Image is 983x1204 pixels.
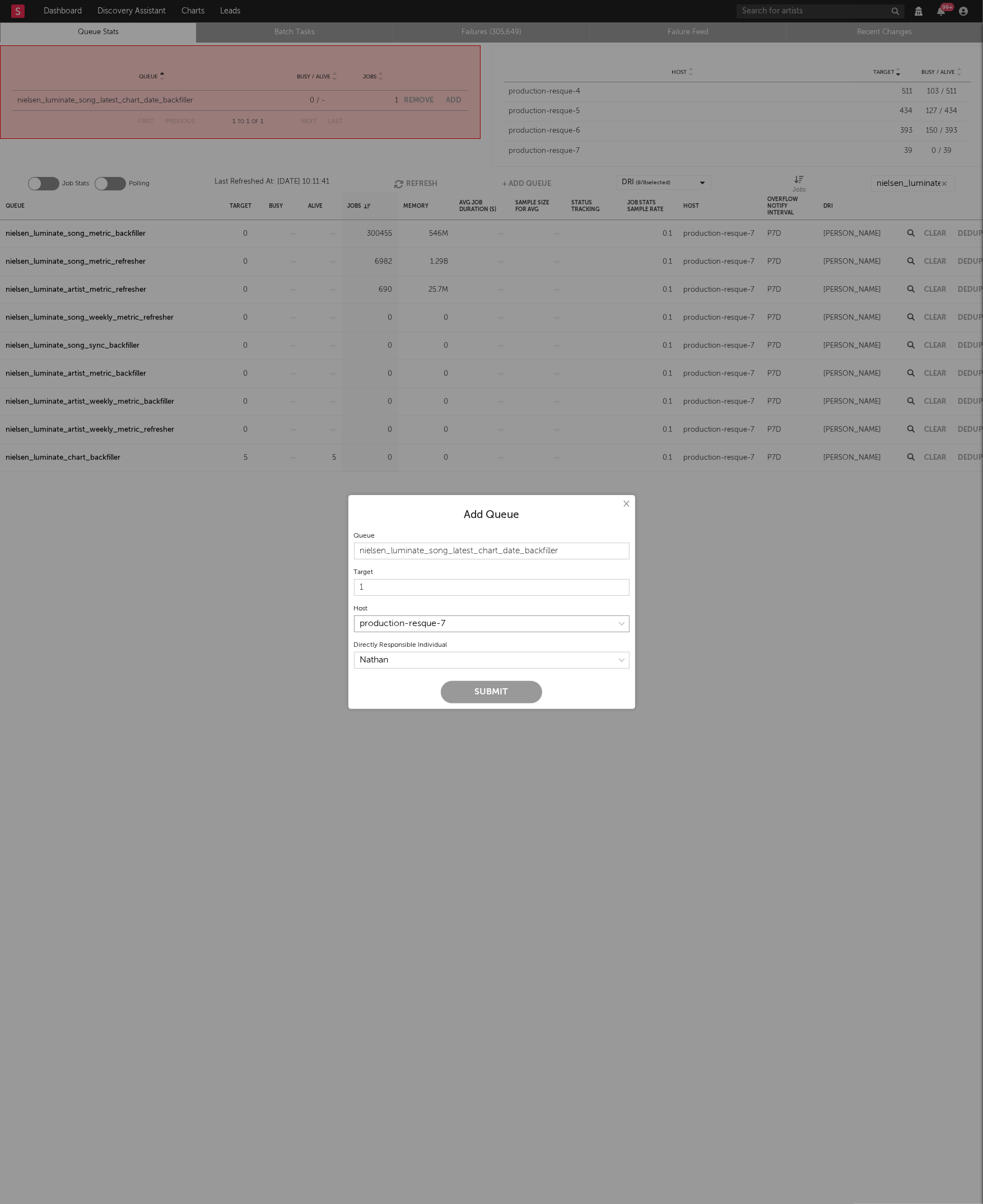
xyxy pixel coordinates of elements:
button: × [620,498,632,510]
label: Target [354,569,374,576]
div: Add Queue [354,508,630,522]
label: Directly Responsible Individual [354,642,448,648]
input: Queue [354,543,630,559]
label: Host [354,605,368,612]
label: Queue [354,533,375,539]
input: Target [354,579,630,596]
button: Submit [441,681,542,703]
